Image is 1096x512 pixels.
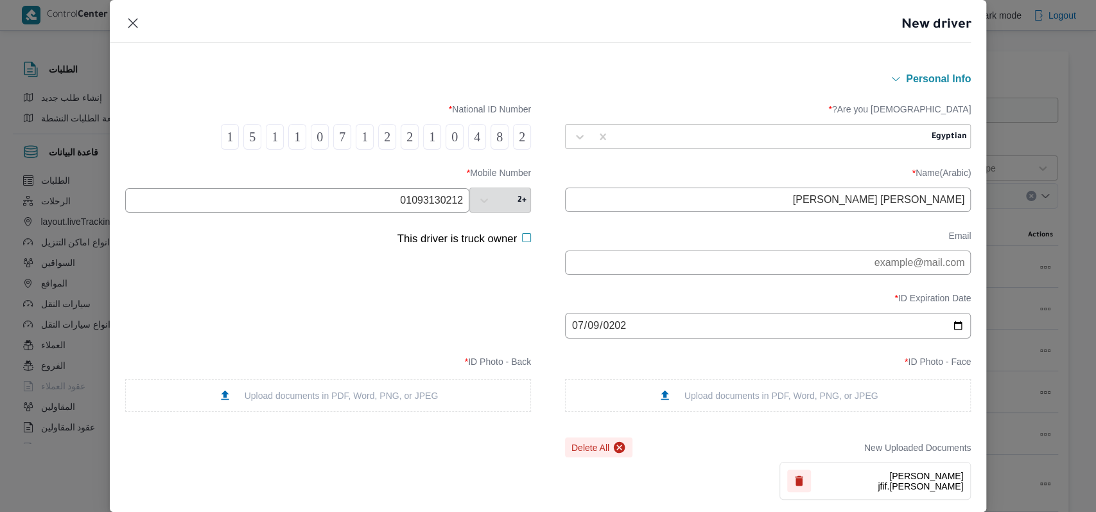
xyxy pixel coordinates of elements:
input: 0100000000 [125,188,469,213]
label: ID Photo - Face [565,357,971,376]
span: Personal Info [906,74,971,84]
input: example@mail.com [565,251,971,275]
label: Name(Arabic) [565,168,971,188]
button: Personal Info [125,74,971,84]
input: مثال: محمد أحمد محمود [565,188,971,212]
label: Mobile Number [125,168,531,188]
button: Delete All [565,437,632,457]
button: Closes this modal window [125,15,141,31]
label: Are you [DEMOGRAPHIC_DATA]? [565,104,971,124]
label: Email [565,231,971,251]
input: DD/MM/YYY [565,313,971,339]
label: ID Photo - Back [125,357,531,376]
div: Egyptian [931,132,966,142]
label: National ID Number [125,104,531,124]
header: New driver [94,15,971,43]
div: Upload documents in PDF, Word, PNG, or JPEG [218,389,439,402]
label: ID Expiration Date [565,293,971,313]
label: New Uploaded Documents [864,443,971,453]
label: This driver is truck owner [397,233,518,245]
div: [PERSON_NAME] [PERSON_NAME].jfif [779,462,971,500]
div: Upload documents in PDF, Word, PNG, or JPEG [658,389,878,402]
